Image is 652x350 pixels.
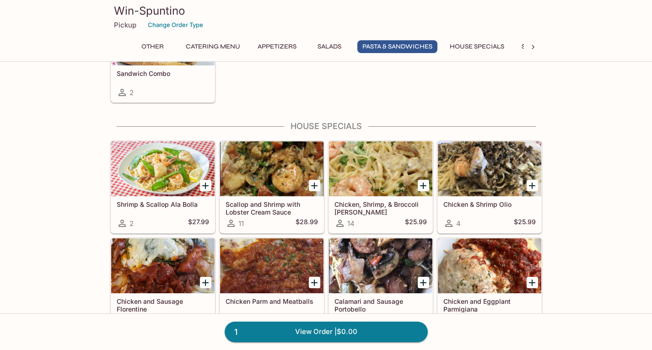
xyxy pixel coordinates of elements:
[418,277,429,288] button: Add Calamari and Sausage Portobello
[334,297,427,312] h5: Calamari and Sausage Portobello
[238,219,244,228] span: 11
[347,219,355,228] span: 14
[220,238,323,293] div: Chicken Parm and Meatballs
[226,200,318,215] h5: Scallop and Shrimp with Lobster Cream Sauce
[517,40,604,53] button: Special Combinations
[438,141,541,196] div: Chicken & Shrimp Olio
[329,238,433,330] a: Calamari and Sausage Portobello2$25.99
[111,11,215,65] div: Sandwich Combo
[437,141,542,233] a: Chicken & Shrimp Olio4$25.99
[527,180,538,191] button: Add Chicken & Shrimp Olio
[226,297,318,305] h5: Chicken Parm and Meatballs
[418,180,429,191] button: Add Chicken, Shrimp, & Broccoli Alfredo
[445,40,509,53] button: House Specials
[357,40,437,53] button: Pasta & Sandwiches
[110,121,542,131] h4: House Specials
[117,70,209,77] h5: Sandwich Combo
[117,200,209,208] h5: Shrimp & Scallop Ala Bolla
[200,277,211,288] button: Add Chicken and Sausage Florentine
[114,4,539,18] h3: Win-Spuntino
[438,238,541,293] div: Chicken and Eggplant Parmigiana
[111,141,215,196] div: Shrimp & Scallop Ala Bolla
[229,326,243,339] span: 1
[117,297,209,312] h5: Chicken and Sausage Florentine
[309,277,320,288] button: Add Chicken Parm and Meatballs
[200,180,211,191] button: Add Shrimp & Scallop Ala Bolla
[527,277,538,288] button: Add Chicken and Eggplant Parmigiana
[225,322,428,342] a: 1View Order |$0.00
[132,40,173,53] button: Other
[253,40,302,53] button: Appetizers
[443,297,536,312] h5: Chicken and Eggplant Parmigiana
[456,219,461,228] span: 4
[309,40,350,53] button: Salads
[114,21,136,29] p: Pickup
[111,238,215,293] div: Chicken and Sausage Florentine
[514,218,536,229] h5: $25.99
[111,238,215,330] a: Chicken and Sausage Florentine1$25.99
[129,88,134,97] span: 2
[443,200,536,208] h5: Chicken & Shrimp Olio
[220,141,324,233] a: Scallop and Shrimp with Lobster Cream Sauce11$28.99
[181,40,245,53] button: Catering Menu
[329,141,432,196] div: Chicken, Shrimp, & Broccoli Alfredo
[129,219,134,228] span: 2
[309,180,320,191] button: Add Scallop and Shrimp with Lobster Cream Sauce
[334,200,427,215] h5: Chicken, Shrimp, & Broccoli [PERSON_NAME]
[329,141,433,233] a: Chicken, Shrimp, & Broccoli [PERSON_NAME]14$25.99
[220,238,324,330] a: Chicken Parm and Meatballs11$25.99
[188,218,209,229] h5: $27.99
[144,18,207,32] button: Change Order Type
[437,238,542,330] a: Chicken and Eggplant Parmigiana7$25.99
[111,141,215,233] a: Shrimp & Scallop Ala Bolla2$27.99
[296,218,318,229] h5: $28.99
[220,141,323,196] div: Scallop and Shrimp with Lobster Cream Sauce
[405,218,427,229] h5: $25.99
[329,238,432,293] div: Calamari and Sausage Portobello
